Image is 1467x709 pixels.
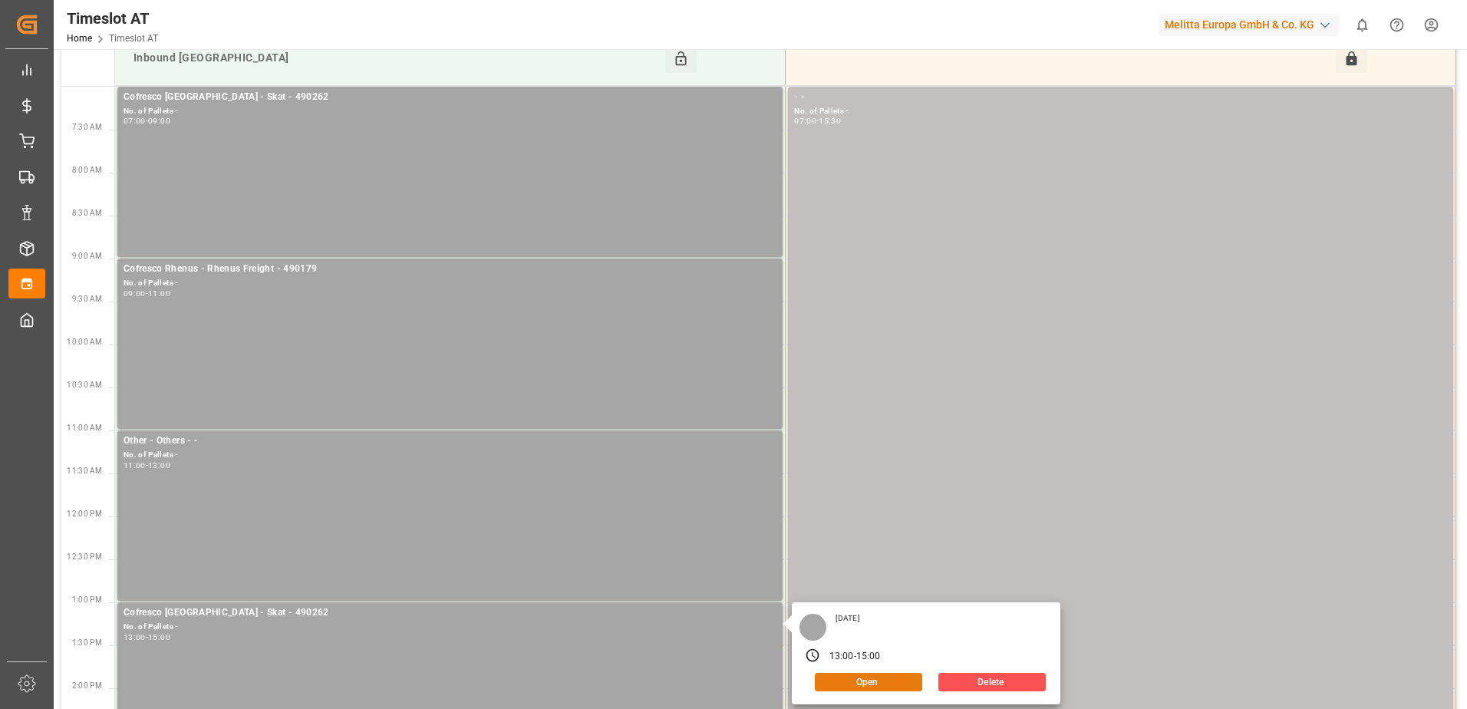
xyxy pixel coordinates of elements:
[124,262,776,277] div: Cofresco Rhenus - Rhenus Freight - 490179
[124,462,146,469] div: 11:00
[148,290,170,297] div: 11:00
[127,44,665,73] div: Inbound [GEOGRAPHIC_DATA]
[124,290,146,297] div: 09:00
[72,295,102,303] span: 9:30 AM
[124,90,776,105] div: Cofresco [GEOGRAPHIC_DATA] - Skat - 490262
[819,117,841,124] div: 15:30
[67,509,102,518] span: 12:00 PM
[72,595,102,604] span: 1:00 PM
[124,117,146,124] div: 07:00
[1159,14,1339,36] div: Melitta Europa GmbH & Co. KG
[67,338,102,346] span: 10:00 AM
[124,634,146,641] div: 13:00
[1380,8,1414,42] button: Help Center
[146,462,148,469] div: -
[72,123,102,131] span: 7:30 AM
[124,621,776,634] div: No. of Pallets -
[124,449,776,462] div: No. of Pallets -
[1159,10,1345,39] button: Melitta Europa GmbH & Co. KG
[794,105,1447,118] div: No. of Pallets -
[72,681,102,690] span: 2:00 PM
[67,381,102,389] span: 10:30 AM
[146,634,148,641] div: -
[830,613,865,624] div: [DATE]
[67,33,92,44] a: Home
[72,166,102,174] span: 8:00 AM
[124,605,776,621] div: Cofresco [GEOGRAPHIC_DATA] - Skat - 490262
[815,673,922,691] button: Open
[146,290,148,297] div: -
[67,7,158,30] div: Timeslot AT
[72,252,102,260] span: 9:00 AM
[124,277,776,290] div: No. of Pallets -
[124,434,776,449] div: Other - Others - -
[72,209,102,217] span: 8:30 AM
[938,673,1046,691] button: Delete
[148,462,170,469] div: 13:00
[124,105,776,118] div: No. of Pallets -
[146,117,148,124] div: -
[794,90,1447,105] div: - -
[829,650,854,664] div: 13:00
[72,638,102,647] span: 1:30 PM
[148,117,170,124] div: 09:00
[67,467,102,475] span: 11:30 AM
[794,117,816,124] div: 07:00
[854,650,856,664] div: -
[67,424,102,432] span: 11:00 AM
[856,650,881,664] div: 15:00
[1345,8,1380,42] button: show 0 new notifications
[67,552,102,561] span: 12:30 PM
[816,117,819,124] div: -
[148,634,170,641] div: 15:00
